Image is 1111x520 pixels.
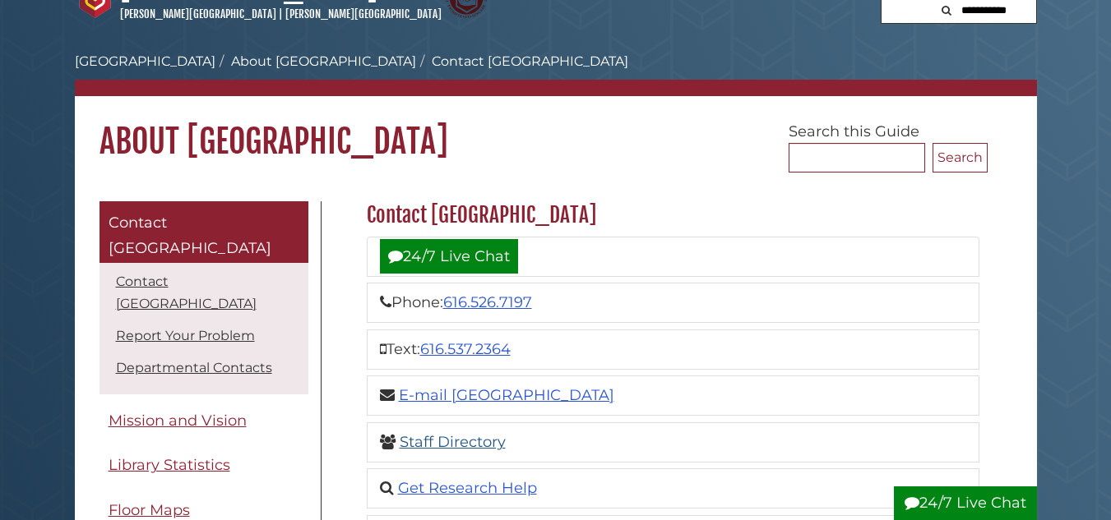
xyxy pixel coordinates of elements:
[420,340,511,358] a: 616.537.2364
[75,53,215,69] a: [GEOGRAPHIC_DATA]
[942,5,951,16] i: Search
[75,52,1037,96] nav: breadcrumb
[100,447,308,484] a: Library Statistics
[116,274,257,311] a: Contact [GEOGRAPHIC_DATA]
[109,501,190,519] span: Floor Maps
[285,7,442,21] a: [PERSON_NAME][GEOGRAPHIC_DATA]
[894,486,1037,520] button: 24/7 Live Chat
[398,479,537,497] a: Get Research Help
[279,7,283,21] span: |
[399,386,614,404] a: E-mail [GEOGRAPHIC_DATA]
[443,293,532,311] a: 616.526.7197
[109,456,230,474] span: Library Statistics
[231,53,416,69] a: About [GEOGRAPHIC_DATA]
[416,52,628,71] li: Contact [GEOGRAPHIC_DATA]
[100,201,308,263] a: Contact [GEOGRAPHIC_DATA]
[116,360,272,375] a: Departmental Contacts
[75,96,1037,162] h1: About [GEOGRAPHIC_DATA]
[100,403,308,439] a: Mission and Vision
[400,433,506,451] a: Staff Directory
[367,329,979,370] li: Text:
[367,283,979,323] li: Phone:
[933,143,988,173] button: Search
[120,7,276,21] a: [PERSON_NAME][GEOGRAPHIC_DATA]
[109,412,247,430] span: Mission and Vision
[380,239,518,274] a: 24/7 Live Chat
[109,214,271,258] span: Contact [GEOGRAPHIC_DATA]
[116,328,255,343] a: Report Your Problem
[359,202,988,228] h2: Contact [GEOGRAPHIC_DATA]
